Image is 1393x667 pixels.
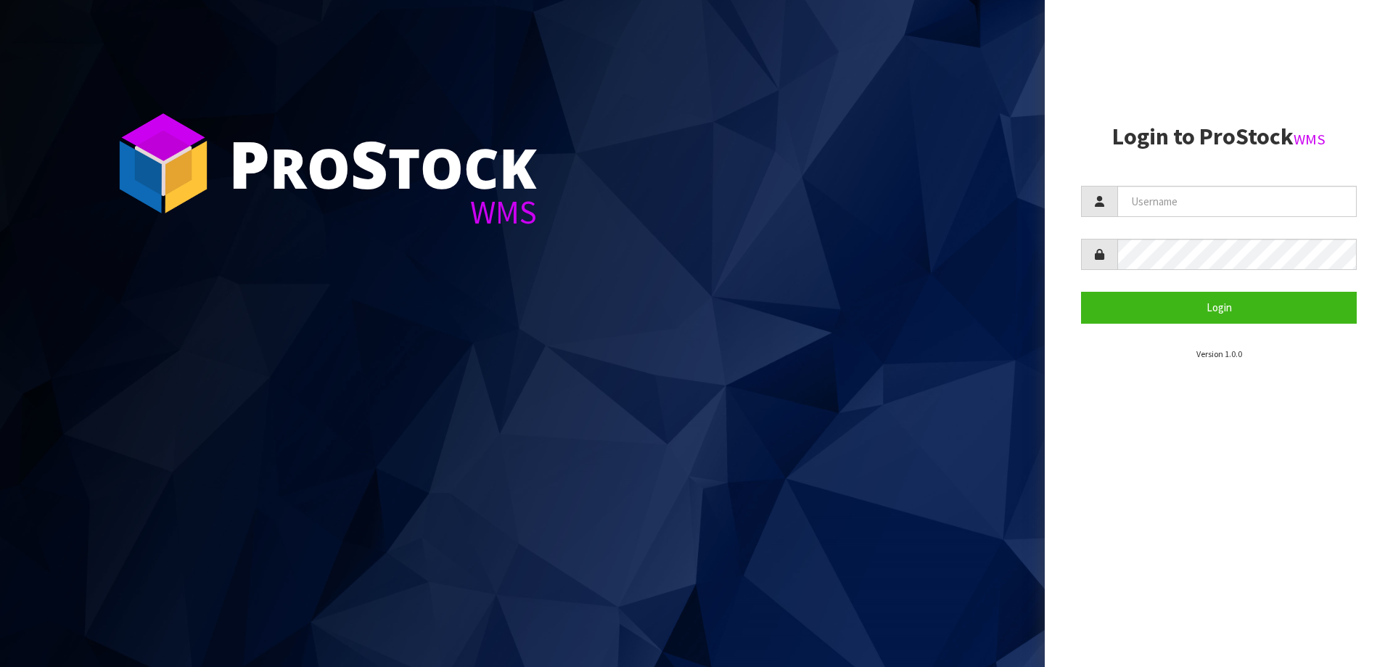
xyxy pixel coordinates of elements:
[1196,348,1242,359] small: Version 1.0.0
[229,119,270,208] span: P
[1117,186,1357,217] input: Username
[109,109,218,218] img: ProStock Cube
[229,131,537,196] div: ro tock
[1294,130,1326,149] small: WMS
[1081,124,1357,150] h2: Login to ProStock
[1081,292,1357,323] button: Login
[350,119,388,208] span: S
[229,196,537,229] div: WMS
